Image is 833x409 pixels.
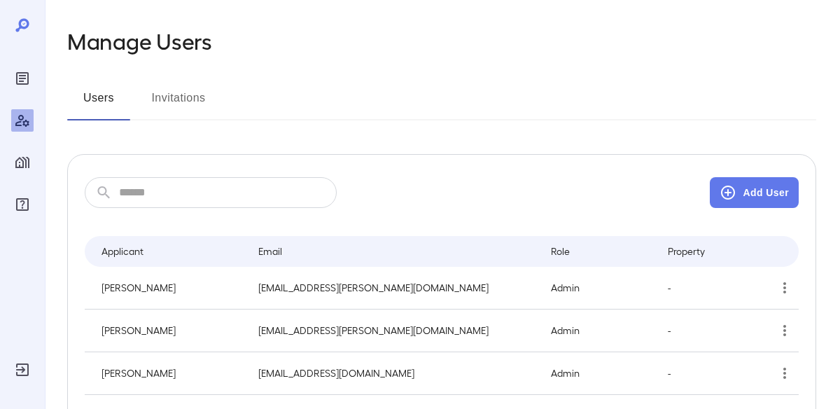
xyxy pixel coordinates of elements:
button: Invitations [147,87,210,120]
p: [PERSON_NAME] [101,366,236,380]
p: [EMAIL_ADDRESS][DOMAIN_NAME] [258,366,528,380]
p: Admin [551,324,646,338]
p: - [668,324,742,338]
button: Users [67,87,130,120]
button: Add User [710,177,799,208]
p: [EMAIL_ADDRESS][PERSON_NAME][DOMAIN_NAME] [258,281,528,295]
p: - [668,281,742,295]
p: - [668,366,742,380]
th: Role [540,236,657,267]
p: [PERSON_NAME] [101,281,236,295]
h2: Manage Users [67,28,212,53]
div: Manage Users [11,109,34,132]
p: Admin [551,366,646,380]
div: Manage Properties [11,151,34,174]
th: Email [247,236,540,267]
div: FAQ [11,193,34,216]
p: Admin [551,281,646,295]
p: [EMAIL_ADDRESS][PERSON_NAME][DOMAIN_NAME] [258,324,528,338]
th: Property [657,236,753,267]
div: Log Out [11,359,34,381]
div: Reports [11,67,34,90]
p: [PERSON_NAME] [101,324,236,338]
th: Applicant [85,236,247,267]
